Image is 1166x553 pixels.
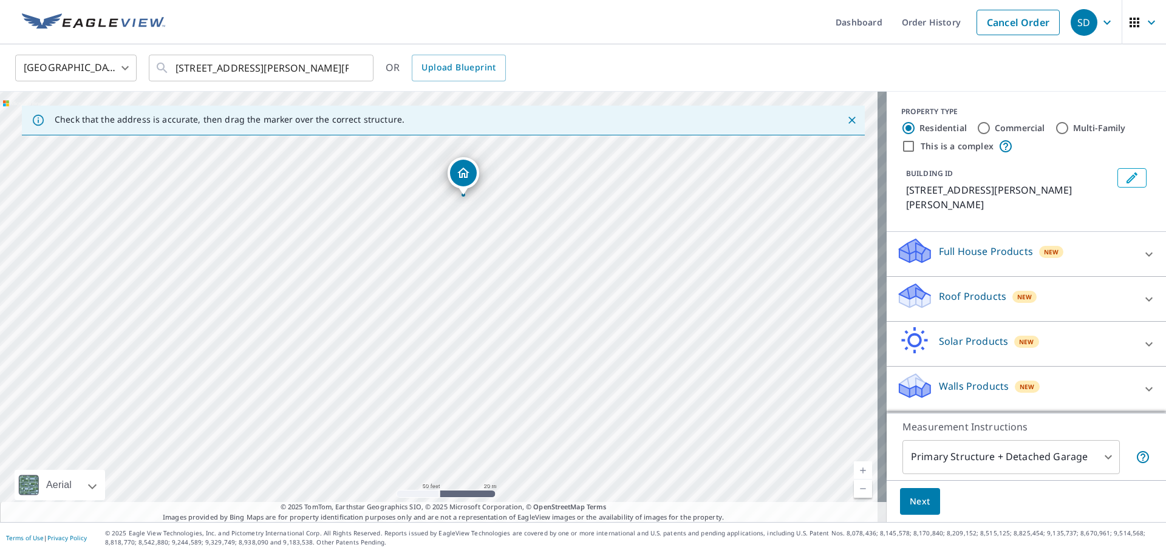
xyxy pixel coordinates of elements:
[1117,168,1147,188] button: Edit building 1
[896,327,1156,361] div: Solar ProductsNew
[896,237,1156,271] div: Full House ProductsNew
[896,371,1156,406] div: Walls ProductsNew
[15,470,105,500] div: Aerial
[901,106,1151,117] div: PROPERTY TYPE
[896,282,1156,316] div: Roof ProductsNew
[47,534,87,542] a: Privacy Policy
[1020,382,1035,392] span: New
[105,529,1160,547] p: © 2025 Eagle View Technologies, Inc. and Pictometry International Corp. All Rights Reserved. Repo...
[844,112,860,128] button: Close
[15,51,137,85] div: [GEOGRAPHIC_DATA]
[910,494,930,509] span: Next
[43,470,75,500] div: Aerial
[906,183,1113,212] p: [STREET_ADDRESS][PERSON_NAME][PERSON_NAME]
[977,10,1060,35] a: Cancel Order
[900,488,940,515] button: Next
[533,502,584,511] a: OpenStreetMap
[1136,450,1150,464] span: Your report will include the primary structure and a detached garage if one exists.
[421,60,496,75] span: Upload Blueprint
[939,244,1033,259] p: Full House Products
[587,502,607,511] a: Terms
[1073,122,1126,134] label: Multi-Family
[55,114,404,125] p: Check that the address is accurate, then drag the marker over the correct structure.
[906,168,953,178] p: BUILDING ID
[6,534,87,541] p: |
[1071,9,1097,36] div: SD
[6,534,44,542] a: Terms of Use
[939,289,1006,304] p: Roof Products
[1019,337,1034,347] span: New
[902,419,1150,434] p: Measurement Instructions
[854,480,872,498] a: Current Level 19, Zoom Out
[448,157,479,195] div: Dropped pin, building 1, Residential property, 5 Williams Dr Hudson, NH 03051
[902,440,1120,474] div: Primary Structure + Detached Garage
[386,55,506,81] div: OR
[1044,247,1059,257] span: New
[921,140,994,152] label: This is a complex
[854,461,872,480] a: Current Level 19, Zoom In
[939,334,1008,348] p: Solar Products
[22,13,165,32] img: EV Logo
[412,55,505,81] a: Upload Blueprint
[919,122,967,134] label: Residential
[1017,292,1032,302] span: New
[176,51,349,85] input: Search by address or latitude-longitude
[995,122,1045,134] label: Commercial
[939,379,1009,393] p: Walls Products
[281,502,607,512] span: © 2025 TomTom, Earthstar Geographics SIO, © 2025 Microsoft Corporation, ©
